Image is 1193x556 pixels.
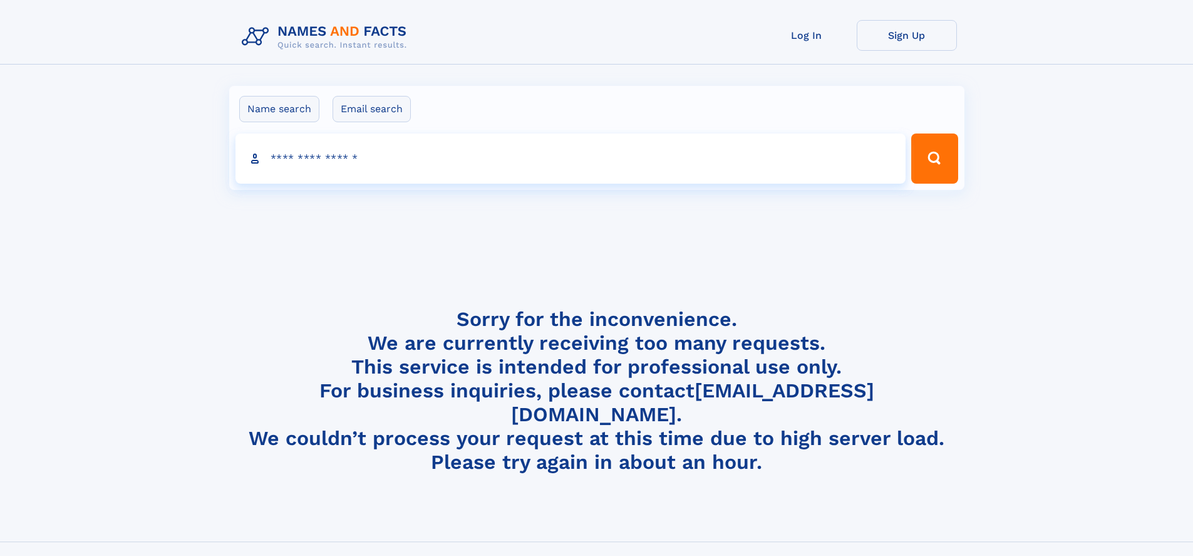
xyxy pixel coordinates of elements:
[235,134,906,184] input: search input
[333,96,411,122] label: Email search
[511,379,874,426] a: [EMAIL_ADDRESS][DOMAIN_NAME]
[237,20,417,54] img: Logo Names and Facts
[237,307,957,475] h4: Sorry for the inconvenience. We are currently receiving too many requests. This service is intend...
[239,96,319,122] label: Name search
[911,134,958,184] button: Search Button
[757,20,857,51] a: Log In
[857,20,957,51] a: Sign Up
